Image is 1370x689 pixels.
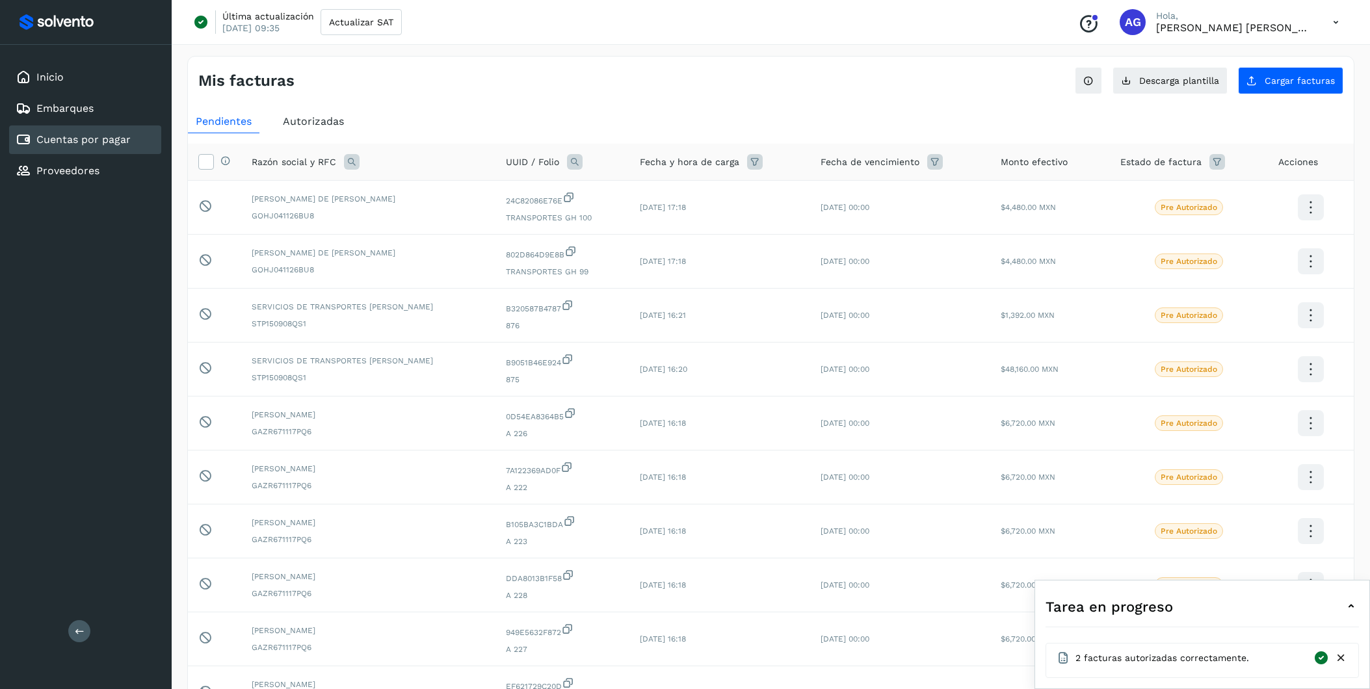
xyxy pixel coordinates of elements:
a: Inicio [36,71,64,83]
p: Pre Autorizado [1161,419,1217,428]
span: [PERSON_NAME] [252,463,485,474]
span: STP150908QS1 [252,372,485,383]
span: [DATE] 17:18 [640,257,686,266]
span: Autorizadas [283,115,344,127]
span: GAZR671117PQ6 [252,642,485,653]
span: 7A122369AD0F [506,461,619,476]
span: SERVICIOS DE TRANSPORTES [PERSON_NAME] [252,355,485,367]
span: B320587B4787 [506,299,619,315]
span: Fecha de vencimiento [821,155,919,169]
span: Cargar facturas [1265,76,1335,85]
div: Embarques [9,94,161,123]
p: Hola, [1156,10,1312,21]
span: [DATE] 00:00 [821,203,869,212]
button: Cargar facturas [1238,67,1343,94]
span: Estado de factura [1120,155,1202,169]
span: $6,720.00 MXN [1001,473,1055,482]
span: [DATE] 00:00 [821,526,869,536]
span: [DATE] 16:20 [640,365,687,374]
span: GOHJ041126BU8 [252,210,485,222]
div: Tarea en progreso [1046,591,1359,622]
span: [DATE] 00:00 [821,580,869,590]
span: [DATE] 16:18 [640,580,686,590]
span: TRANSPORTES GH 100 [506,212,619,224]
span: GAZR671117PQ6 [252,480,485,491]
div: Proveedores [9,157,161,185]
span: [PERSON_NAME] [252,571,485,582]
span: A 228 [506,590,619,601]
span: A 226 [506,428,619,439]
span: 876 [506,320,619,331]
span: [PERSON_NAME] [252,409,485,421]
span: [DATE] 00:00 [821,634,869,643]
span: $6,720.00 MXN [1001,526,1055,536]
span: STP150908QS1 [252,318,485,330]
div: Inicio [9,63,161,92]
p: Pre Autorizado [1161,311,1217,320]
span: $48,160.00 MXN [1001,365,1059,374]
p: Pre Autorizado [1161,257,1217,266]
p: Pre Autorizado [1161,526,1217,536]
p: [DATE] 09:35 [222,22,280,34]
span: 24C82086E76E [506,191,619,207]
span: SERVICIOS DE TRANSPORTES [PERSON_NAME] [252,301,485,313]
span: GAZR671117PQ6 [252,426,485,437]
span: Acciones [1278,155,1318,169]
span: [DATE] 00:00 [821,311,869,320]
span: Tarea en progreso [1046,596,1173,617]
span: Razón social y RFC [252,155,336,169]
span: 0D54EA8364B5 [506,407,619,422]
span: [DATE] 16:18 [640,526,686,536]
span: 802D864D9E8B [506,245,619,261]
span: $6,720.00 MXN [1001,580,1055,590]
button: Actualizar SAT [321,9,402,35]
span: [DATE] 16:18 [640,473,686,482]
span: A 227 [506,643,619,655]
span: [PERSON_NAME] [252,625,485,636]
span: Monto efectivo [1001,155,1068,169]
span: 2 facturas autorizadas correctamente. [1075,651,1249,665]
p: Última actualización [222,10,314,22]
span: DDA8013B1F58 [506,569,619,584]
p: Pre Autorizado [1161,203,1217,212]
span: [DATE] 00:00 [821,473,869,482]
span: 949E5632F872 [506,623,619,638]
span: UUID / Folio [506,155,559,169]
span: GAZR671117PQ6 [252,588,485,599]
span: Pendientes [196,115,252,127]
p: Pre Autorizado [1161,365,1217,374]
a: Cuentas por pagar [36,133,131,146]
span: A 223 [506,536,619,547]
span: B9051B46E924 [506,353,619,369]
span: [DATE] 00:00 [821,365,869,374]
span: TRANSPORTES GH 99 [506,266,619,278]
span: [PERSON_NAME] DE [PERSON_NAME] [252,193,485,205]
span: B105BA3C1BDA [506,515,619,530]
span: GAZR671117PQ6 [252,534,485,545]
span: Actualizar SAT [329,18,393,27]
span: [DATE] 16:21 [640,311,686,320]
p: Abigail Gonzalez Leon [1156,21,1312,34]
span: $6,720.00 MXN [1001,634,1055,643]
a: Proveedores [36,164,99,177]
span: [DATE] 17:18 [640,203,686,212]
span: A 222 [506,482,619,493]
p: Pre Autorizado [1161,473,1217,482]
div: Cuentas por pagar [9,125,161,154]
span: [DATE] 00:00 [821,257,869,266]
span: 875 [506,374,619,385]
span: Descarga plantilla [1139,76,1219,85]
span: GOHJ041126BU8 [252,264,485,276]
span: $6,720.00 MXN [1001,419,1055,428]
span: $4,480.00 MXN [1001,257,1056,266]
span: [DATE] 00:00 [821,419,869,428]
a: Embarques [36,102,94,114]
button: Descarga plantilla [1113,67,1228,94]
span: [PERSON_NAME] DE [PERSON_NAME] [252,247,485,259]
span: $4,480.00 MXN [1001,203,1056,212]
h4: Mis facturas [198,71,295,90]
span: [DATE] 16:18 [640,419,686,428]
span: $1,392.00 MXN [1001,311,1055,320]
span: [PERSON_NAME] [252,517,485,528]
